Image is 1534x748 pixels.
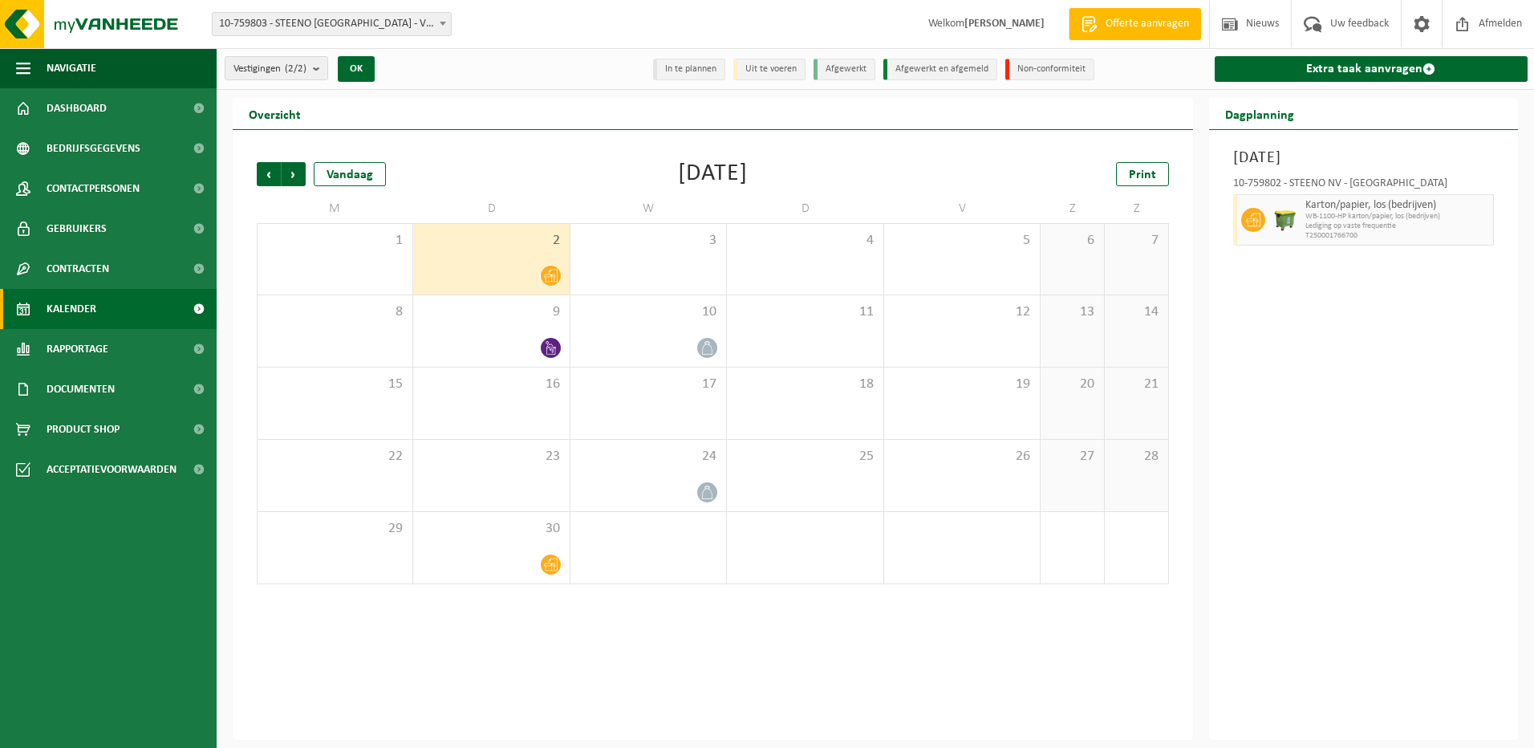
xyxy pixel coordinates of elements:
[413,194,570,223] td: D
[314,162,386,186] div: Vandaag
[47,249,109,289] span: Contracten
[1233,146,1495,170] h3: [DATE]
[1049,232,1096,250] span: 6
[578,376,718,393] span: 17
[1113,303,1160,321] span: 14
[653,59,725,80] li: In te plannen
[1113,376,1160,393] span: 21
[47,88,107,128] span: Dashboard
[1233,178,1495,194] div: 10-759802 - STEENO NV - [GEOGRAPHIC_DATA]
[338,56,375,82] button: OK
[285,63,306,74] count: (2/2)
[266,448,404,465] span: 22
[1215,56,1528,82] a: Extra taak aanvragen
[892,448,1032,465] span: 26
[1069,8,1201,40] a: Offerte aanvragen
[1273,208,1297,232] img: WB-1100-HPE-GN-50
[233,98,317,129] h2: Overzicht
[47,289,96,329] span: Kalender
[266,376,404,393] span: 15
[1102,16,1193,32] span: Offerte aanvragen
[735,303,875,321] span: 11
[421,303,561,321] span: 9
[282,162,306,186] span: Volgende
[225,56,328,80] button: Vestigingen(2/2)
[47,329,108,369] span: Rapportage
[883,59,997,80] li: Afgewerkt en afgemeld
[233,57,306,81] span: Vestigingen
[1049,303,1096,321] span: 13
[892,303,1032,321] span: 12
[47,449,177,490] span: Acceptatievoorwaarden
[1049,376,1096,393] span: 20
[213,13,451,35] span: 10-759803 - STEENO NV - VICHTE
[1041,194,1105,223] td: Z
[892,376,1032,393] span: 19
[1105,194,1169,223] td: Z
[266,232,404,250] span: 1
[1113,232,1160,250] span: 7
[570,194,727,223] td: W
[892,232,1032,250] span: 5
[212,12,452,36] span: 10-759803 - STEENO NV - VICHTE
[421,520,561,538] span: 30
[964,18,1045,30] strong: [PERSON_NAME]
[257,162,281,186] span: Vorige
[421,232,561,250] span: 2
[47,209,107,249] span: Gebruikers
[578,232,718,250] span: 3
[47,169,140,209] span: Contactpersonen
[727,194,883,223] td: D
[1113,448,1160,465] span: 28
[266,520,404,538] span: 29
[733,59,806,80] li: Uit te voeren
[47,128,140,169] span: Bedrijfsgegevens
[421,376,561,393] span: 16
[884,194,1041,223] td: V
[1049,448,1096,465] span: 27
[1116,162,1169,186] a: Print
[47,409,120,449] span: Product Shop
[678,162,748,186] div: [DATE]
[47,369,115,409] span: Documenten
[1305,231,1490,241] span: T250001766700
[1305,212,1490,222] span: WB-1100-HP karton/papier, los (bedrijven)
[735,232,875,250] span: 4
[257,194,413,223] td: M
[735,376,875,393] span: 18
[578,448,718,465] span: 24
[1305,222,1490,231] span: Lediging op vaste frequentie
[421,448,561,465] span: 23
[814,59,875,80] li: Afgewerkt
[1209,98,1310,129] h2: Dagplanning
[1129,169,1156,181] span: Print
[1005,59,1094,80] li: Non-conformiteit
[47,48,96,88] span: Navigatie
[735,448,875,465] span: 25
[1305,199,1490,212] span: Karton/papier, los (bedrijven)
[578,303,718,321] span: 10
[266,303,404,321] span: 8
